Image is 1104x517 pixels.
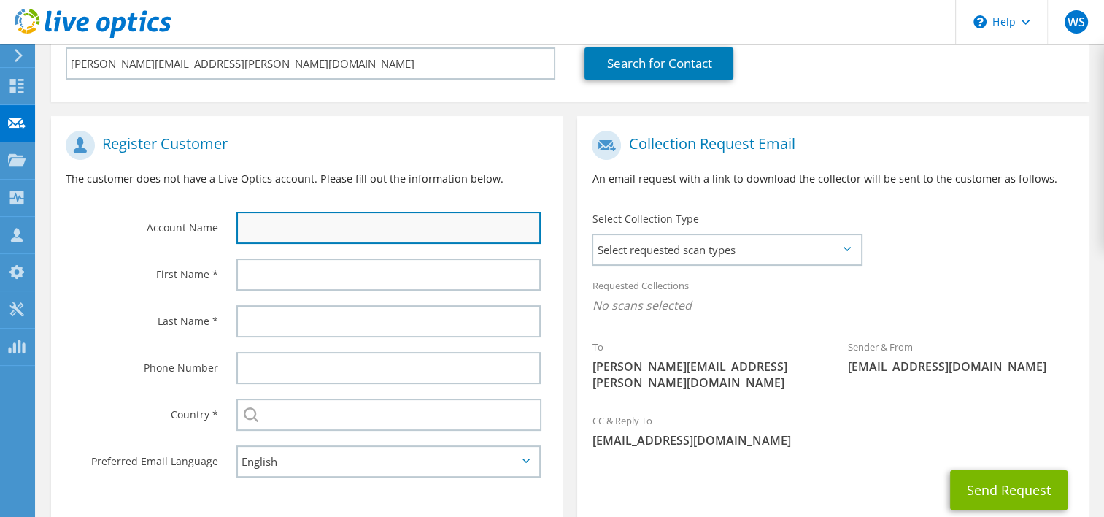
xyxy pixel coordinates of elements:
[973,15,987,28] svg: \n
[833,332,1089,382] div: Sender & From
[592,432,1074,448] span: [EMAIL_ADDRESS][DOMAIN_NAME]
[584,47,733,80] a: Search for Contact
[848,359,1075,375] span: [EMAIL_ADDRESS][DOMAIN_NAME]
[66,212,218,235] label: Account Name
[66,305,218,329] label: Last Name *
[577,332,833,398] div: To
[66,258,218,282] label: First Name *
[950,470,1068,510] button: Send Request
[592,359,819,391] span: [PERSON_NAME][EMAIL_ADDRESS][PERSON_NAME][DOMAIN_NAME]
[66,399,218,422] label: Country *
[1065,10,1088,34] span: WS
[593,235,860,264] span: Select requested scan types
[66,171,548,187] p: The customer does not have a Live Optics account. Please fill out the information below.
[592,131,1067,160] h1: Collection Request Email
[66,445,218,469] label: Preferred Email Language
[66,131,541,160] h1: Register Customer
[66,352,218,375] label: Phone Number
[592,171,1074,187] p: An email request with a link to download the collector will be sent to the customer as follows.
[577,405,1089,456] div: CC & Reply To
[577,270,1089,324] div: Requested Collections
[592,212,698,226] label: Select Collection Type
[592,297,1074,313] span: No scans selected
